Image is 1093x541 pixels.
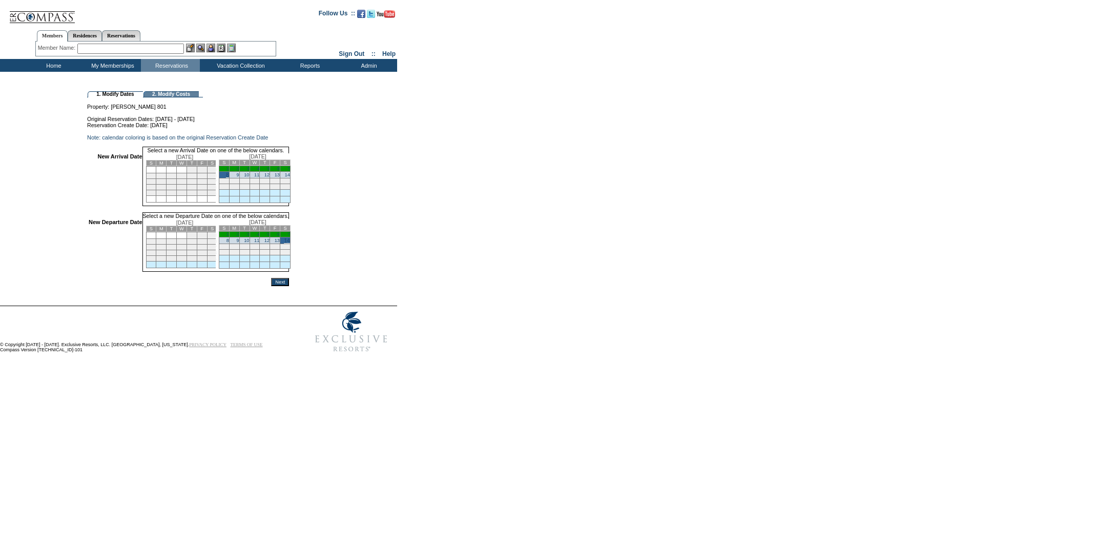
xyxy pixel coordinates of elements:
td: 22 [187,185,197,190]
td: W [177,161,187,166]
td: 2. Modify Costs [143,91,199,97]
td: 4 [146,173,156,179]
td: 15 [219,178,229,184]
td: 10 [207,239,217,245]
td: 19 [156,185,167,190]
td: 20 [270,244,280,250]
span: [DATE] [176,219,194,226]
span: [DATE] [249,219,266,225]
td: 13 [167,179,177,185]
a: 5 [267,232,270,237]
a: 9 [236,172,239,177]
td: 8 [187,173,197,179]
a: 13 [275,172,280,177]
td: 25 [250,184,260,190]
td: 18 [146,250,156,256]
td: 20 [167,185,177,190]
td: M [156,161,167,166]
td: 28 [280,184,291,190]
a: Become our fan on Facebook [357,13,365,19]
a: 11 [254,172,259,177]
td: 27 [270,250,280,255]
img: Subscribe to our YouTube Channel [377,10,395,18]
a: 3 [246,166,249,171]
td: 21 [280,244,291,250]
td: 9 [197,173,207,179]
td: M [229,160,239,166]
td: W [250,160,260,166]
a: Sign Out [339,50,364,57]
a: 10 [244,238,249,243]
td: 21 [280,178,291,184]
span: [DATE] [176,154,194,160]
a: 11 [254,238,259,243]
img: b_edit.gif [186,44,195,52]
a: Help [382,50,396,57]
a: 14 [284,237,290,244]
td: 11 [146,179,156,185]
td: Reservation Create Date: [DATE] [87,122,289,128]
td: My Memberships [82,59,141,72]
td: 16 [197,245,207,250]
td: 20 [167,250,177,256]
td: 5 [156,239,167,245]
td: Reservations [141,59,200,72]
td: 25 [250,250,260,255]
a: 14 [285,172,290,177]
td: 28 [177,256,187,262]
td: Original Reservation Dates: [DATE] - [DATE] [87,110,289,122]
a: 4 [257,166,259,171]
a: 2 [236,232,239,237]
td: T [167,226,177,232]
a: Reservations [102,30,140,41]
td: M [229,226,239,231]
td: 19 [260,244,270,250]
td: 4 [146,239,156,245]
td: 10 [207,173,217,179]
td: S [207,226,217,232]
td: 24 [207,250,217,256]
img: b_calculator.gif [227,44,236,52]
td: M [156,226,167,232]
a: 6 [277,166,280,171]
td: 23 [197,185,207,190]
td: 15 [219,244,229,250]
td: 29 [187,256,197,262]
td: 5 [156,173,167,179]
td: 24 [239,250,250,255]
td: Follow Us :: [319,9,355,21]
td: 15 [187,179,197,185]
td: 8 [187,239,197,245]
td: S [280,226,291,231]
img: Reservations [217,44,225,52]
td: 3 [207,232,217,239]
td: 7 [177,239,187,245]
td: 1. Modify Dates [88,91,143,97]
td: 21 [177,185,187,190]
a: 2 [236,166,239,171]
a: TERMS OF USE [231,342,263,347]
td: T [260,226,270,231]
td: 24 [239,184,250,190]
td: 21 [177,250,187,256]
a: Subscribe to our YouTube Channel [377,13,395,19]
td: S [280,160,291,166]
span: [DATE] [249,153,266,159]
td: 25 [146,256,156,262]
td: F [197,226,207,232]
td: 6 [167,239,177,245]
img: Impersonate [207,44,215,52]
td: 17 [239,244,250,250]
td: Home [23,59,82,72]
td: 30 [197,256,207,262]
a: 3 [246,232,249,237]
td: 11 [146,245,156,250]
td: Property: [PERSON_NAME] 801 [87,97,289,110]
td: 23 [229,250,239,255]
td: T [167,161,177,166]
td: 15 [187,245,197,250]
td: S [219,226,229,231]
a: 1 [226,232,229,237]
td: 12 [156,179,167,185]
td: 1 [187,167,197,173]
